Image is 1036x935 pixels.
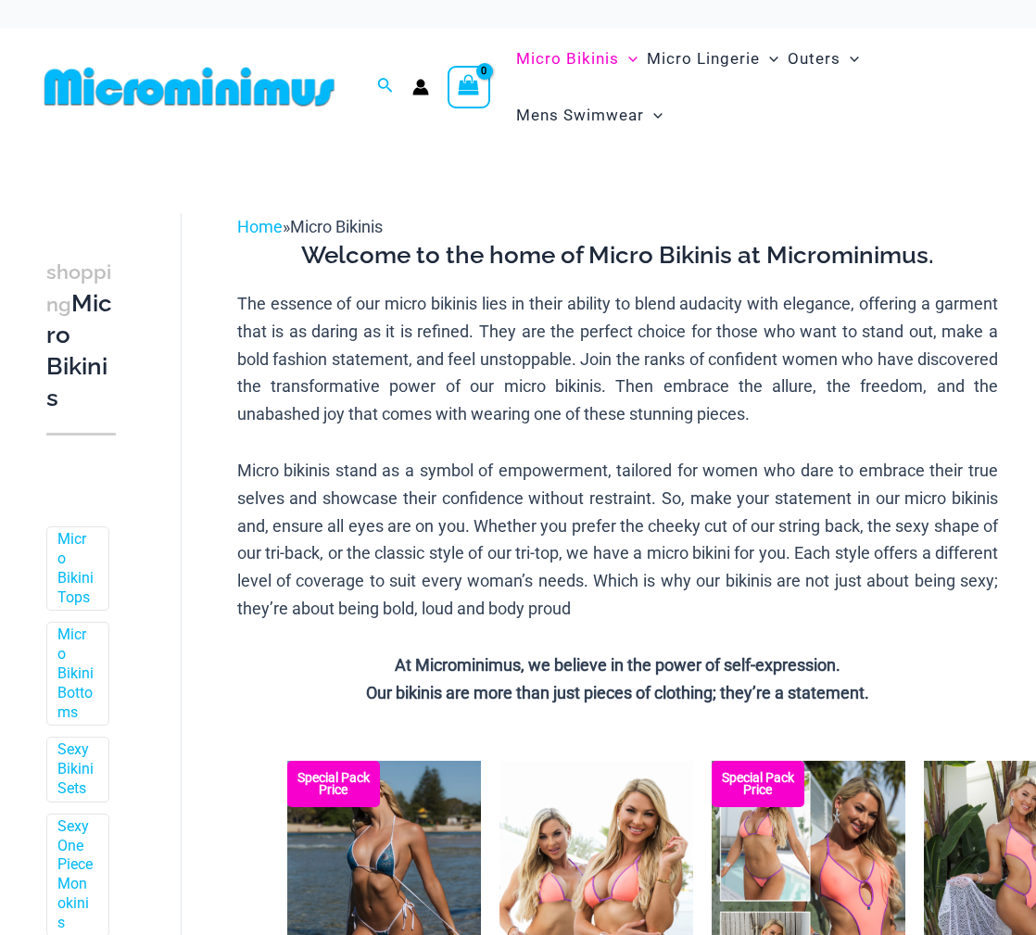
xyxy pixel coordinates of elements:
[644,92,663,139] span: Menu Toggle
[237,217,283,236] a: Home
[237,290,998,428] p: The essence of our micro bikinis lies in their ability to blend audacity with elegance, offering ...
[46,256,116,414] h3: Micro Bikinis
[37,66,342,107] img: MM SHOP LOGO FLAT
[760,35,778,82] span: Menu Toggle
[287,772,380,796] b: Special Pack Price
[237,217,383,236] span: »
[783,31,864,87] a: OutersMenu ToggleMenu Toggle
[509,28,999,146] nav: Site Navigation
[377,75,394,98] a: Search icon link
[290,217,383,236] span: Micro Bikinis
[57,740,95,798] a: Sexy Bikini Sets
[512,87,667,144] a: Mens SwimwearMenu ToggleMenu Toggle
[366,683,869,702] strong: Our bikinis are more than just pieces of clothing; they’re a statement.
[237,457,998,622] p: Micro bikinis stand as a symbol of empowerment, tailored for women who dare to embrace their true...
[516,92,644,139] span: Mens Swimwear
[57,625,95,722] a: Micro Bikini Bottoms
[512,31,642,87] a: Micro BikinisMenu ToggleMenu Toggle
[840,35,859,82] span: Menu Toggle
[395,655,840,675] strong: At Microminimus, we believe in the power of self-expression.
[46,260,111,316] span: shopping
[448,66,490,108] a: View Shopping Cart, empty
[712,772,804,796] b: Special Pack Price
[647,35,760,82] span: Micro Lingerie
[57,530,95,607] a: Micro Bikini Tops
[642,31,783,87] a: Micro LingerieMenu ToggleMenu Toggle
[237,240,998,272] h3: Welcome to the home of Micro Bikinis at Microminimus.
[788,35,840,82] span: Outers
[412,79,429,95] a: Account icon link
[619,35,638,82] span: Menu Toggle
[516,35,619,82] span: Micro Bikinis
[57,817,95,933] a: Sexy One Piece Monokinis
